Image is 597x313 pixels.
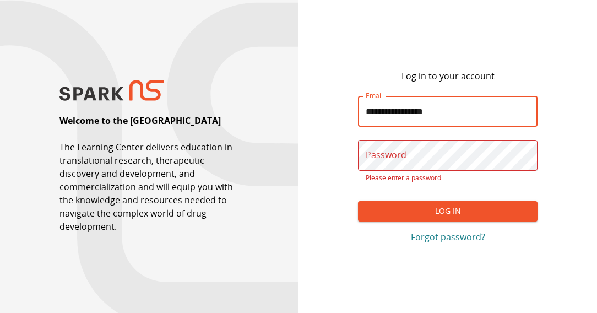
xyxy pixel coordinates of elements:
[358,230,537,244] a: Forgot password?
[358,201,537,222] button: Log In
[59,80,164,101] img: SPARK NS
[59,141,238,233] p: The Learning Center delivers education in translational research, therapeutic discovery and devel...
[401,69,495,83] p: Log in to your account
[366,172,529,184] p: Please enter a password
[59,114,221,127] p: Welcome to the [GEOGRAPHIC_DATA]
[366,91,383,100] label: Email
